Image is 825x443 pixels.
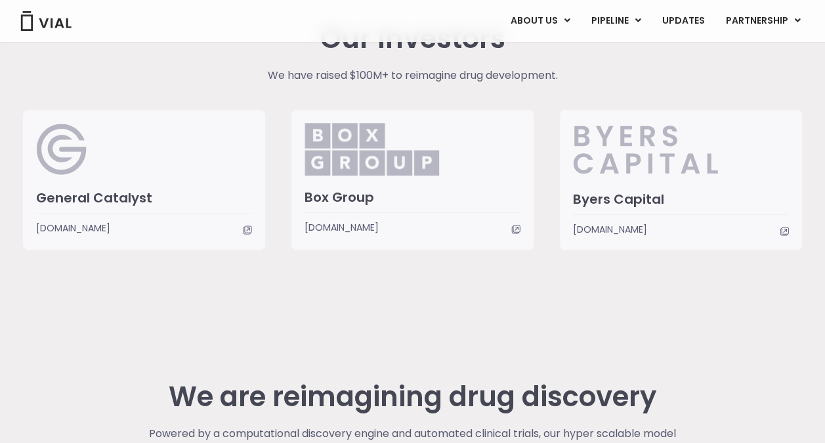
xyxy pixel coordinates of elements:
a: ABOUT USMenu Toggle [500,10,580,32]
h3: General Catalyst [36,189,252,206]
a: PARTNERSHIPMenu Toggle [715,10,811,32]
h2: Our Investors [320,23,505,55]
h3: Box Group [305,189,520,206]
img: Vial Logo [20,11,72,31]
p: We have raised $100M+ to reimagine drug development. [184,68,641,83]
a: [DOMAIN_NAME] [36,221,252,235]
img: Box_Group.png [305,123,439,175]
h2: We are reimagining drug discovery [147,381,678,413]
span: [DOMAIN_NAME] [573,222,647,237]
h3: Byers Capital [573,191,789,208]
a: PIPELINEMenu Toggle [581,10,651,32]
a: UPDATES [652,10,715,32]
span: [DOMAIN_NAME] [36,221,110,235]
img: Byers_Capital.svg [573,123,771,175]
a: [DOMAIN_NAME] [573,222,789,237]
a: [DOMAIN_NAME] [305,220,520,235]
span: [DOMAIN_NAME] [305,220,379,235]
img: General Catalyst Logo [36,123,88,175]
